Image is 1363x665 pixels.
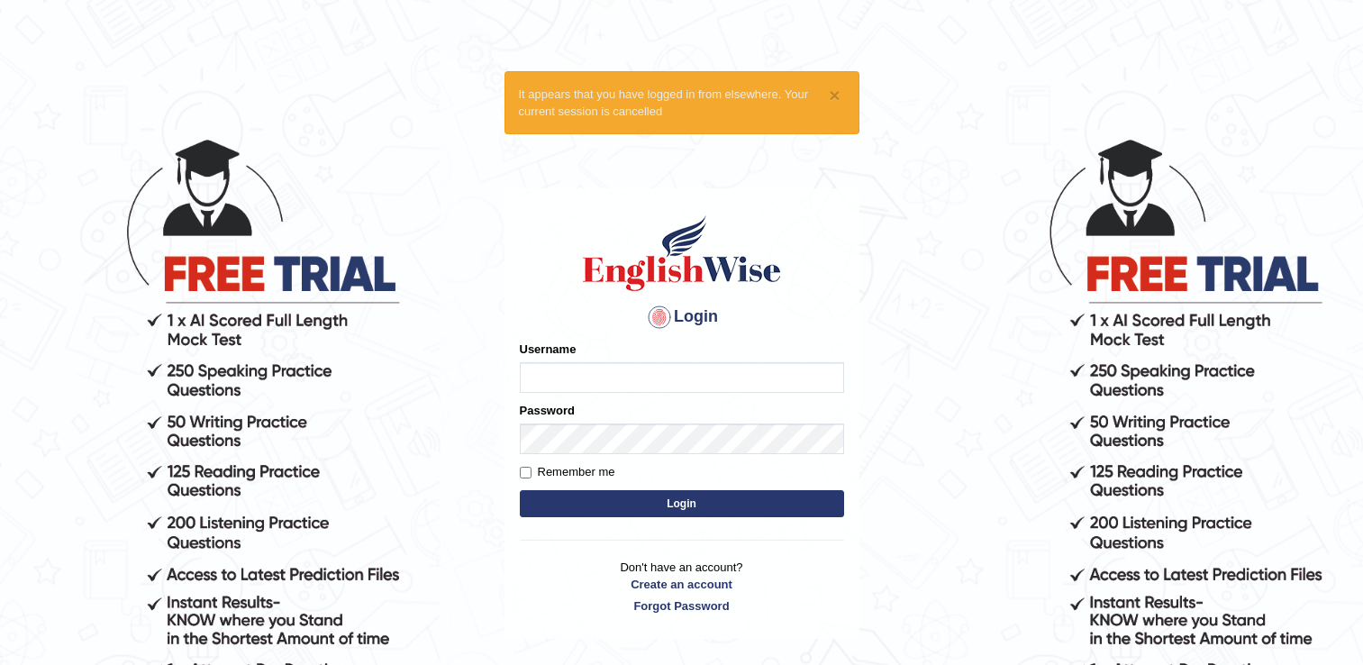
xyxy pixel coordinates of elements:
img: Logo of English Wise sign in for intelligent practice with AI [579,213,785,294]
a: Create an account [520,576,844,593]
button: Login [520,490,844,517]
p: Don't have an account? [520,559,844,615]
div: It appears that you have logged in from elsewhere. Your current session is cancelled [504,71,859,134]
input: Remember me [520,467,532,478]
label: Password [520,402,575,419]
a: Forgot Password [520,597,844,615]
label: Remember me [520,463,615,481]
button: × [829,86,840,105]
h4: Login [520,303,844,332]
label: Username [520,341,577,358]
